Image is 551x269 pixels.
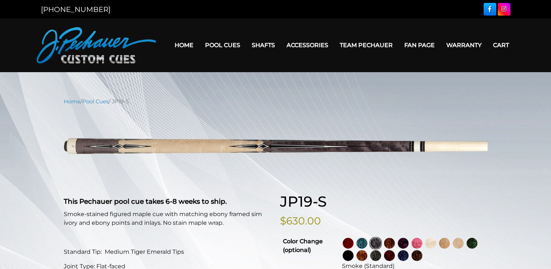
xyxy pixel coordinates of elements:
[467,238,477,249] img: Green
[412,250,422,261] img: Black Palm
[281,36,334,54] a: Accessories
[343,250,354,261] img: Ebony
[343,238,354,249] img: Wine
[64,197,227,206] strong: This Pechauer pool cue takes 6-8 weeks to ship.
[439,238,450,249] img: Natural
[356,250,367,261] img: Chestnut
[370,238,381,249] img: Smoke
[82,98,109,105] a: Pool Cues
[199,36,246,54] a: Pool Cues
[412,238,422,249] img: Pink
[283,238,323,253] strong: Color Change (optional)
[246,36,281,54] a: Shafts
[384,250,395,261] img: Burgundy
[41,5,110,14] a: [PHONE_NUMBER]
[169,36,199,54] a: Home
[37,27,156,63] img: Pechauer Custom Cues
[384,238,395,249] img: Rose
[453,238,464,249] img: Light Natural
[398,238,409,249] img: Purple
[425,238,436,249] img: No Stain
[280,215,321,227] bdi: $630.00
[334,36,398,54] a: Team Pechauer
[64,98,488,105] nav: Breadcrumb
[370,250,381,261] img: Carbon
[280,193,488,210] h1: JP19-S
[64,210,271,227] p: Smoke-stained figured maple cue with matching ebony framed sim ivory and ebony points and inlays....
[487,36,515,54] a: Cart
[356,238,367,249] img: Turquoise
[64,98,80,105] a: Home
[398,36,441,54] a: Fan Page
[441,36,487,54] a: Warranty
[64,248,271,256] p: Standard Tip: Medium Tiger Emerald Tips
[398,250,409,261] img: Blue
